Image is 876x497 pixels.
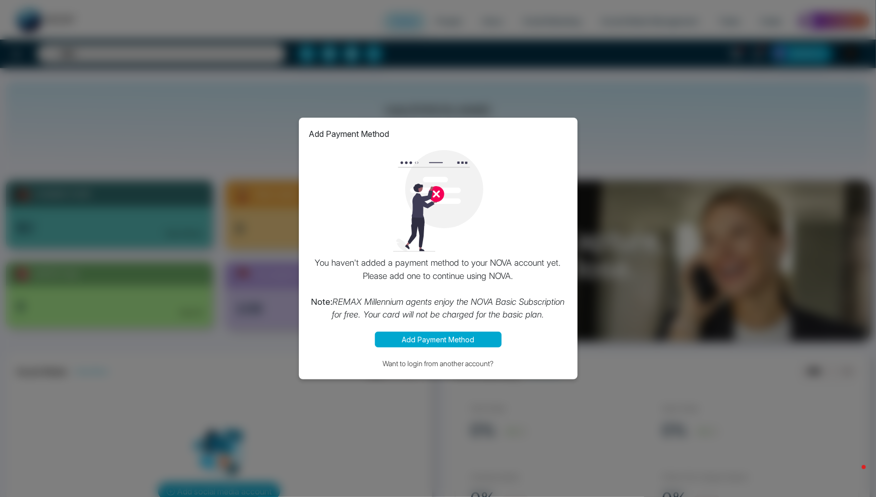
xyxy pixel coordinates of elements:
i: REMAX Millennium agents enjoy the NOVA Basic Subscription for free. Your card will not be charged... [332,297,565,320]
button: Add Payment Method [375,332,502,347]
strong: Note: [312,297,333,307]
img: loading [388,150,489,252]
p: You haven't added a payment method to your NOVA account yet. Please add one to continue using NOVA. [309,257,567,322]
iframe: Intercom live chat [842,463,866,487]
p: Add Payment Method [309,128,390,140]
button: Want to login from another account? [309,358,567,369]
